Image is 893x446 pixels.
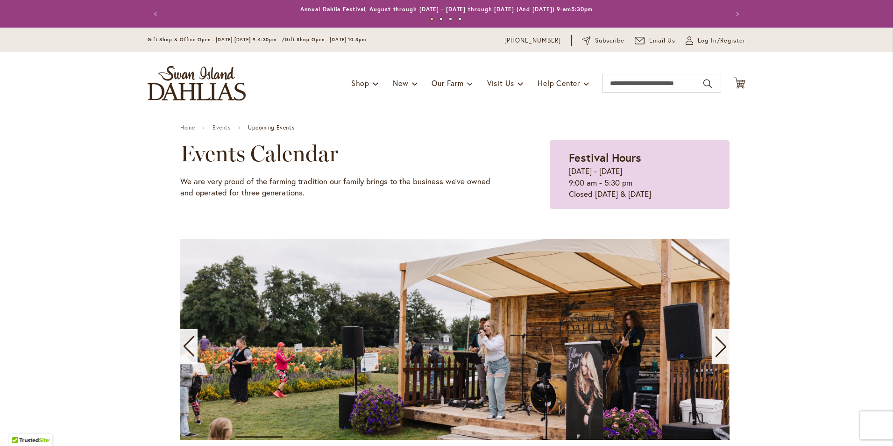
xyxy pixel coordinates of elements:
span: Help Center [538,78,580,88]
p: We are very proud of the farming tradition our family brings to the business we've owned and oper... [180,176,503,199]
button: Next [727,5,745,23]
a: Subscribe [582,36,624,45]
span: New [393,78,408,88]
span: Visit Us [487,78,514,88]
a: Events [213,124,231,131]
span: Gift Shop Open - [DATE] 10-3pm [285,36,366,43]
button: 4 of 4 [458,17,461,21]
a: store logo [148,66,246,101]
p: [DATE] - [DATE] 9:00 am - 5:30 pm Closed [DATE] & [DATE] [569,165,710,200]
span: Upcoming Events [248,124,294,131]
a: Home [180,124,195,131]
button: Previous [148,5,166,23]
span: Shop [351,78,369,88]
a: Log In/Register [686,36,745,45]
span: Log In/Register [698,36,745,45]
span: Gift Shop & Office Open - [DATE]-[DATE] 9-4:30pm / [148,36,285,43]
a: Annual Dahlia Festival, August through [DATE] - [DATE] through [DATE] (And [DATE]) 9-am5:30pm [300,6,593,13]
button: 3 of 4 [449,17,452,21]
swiper-slide: 2 / 11 [180,239,730,440]
span: Email Us [649,36,676,45]
h2: Events Calendar [180,140,503,166]
iframe: Launch Accessibility Center [7,413,33,439]
strong: Festival Hours [569,150,641,165]
button: 1 of 4 [430,17,433,21]
a: Email Us [635,36,676,45]
a: [PHONE_NUMBER] [504,36,561,45]
span: Our Farm [432,78,463,88]
span: Subscribe [595,36,624,45]
button: 2 of 4 [439,17,443,21]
